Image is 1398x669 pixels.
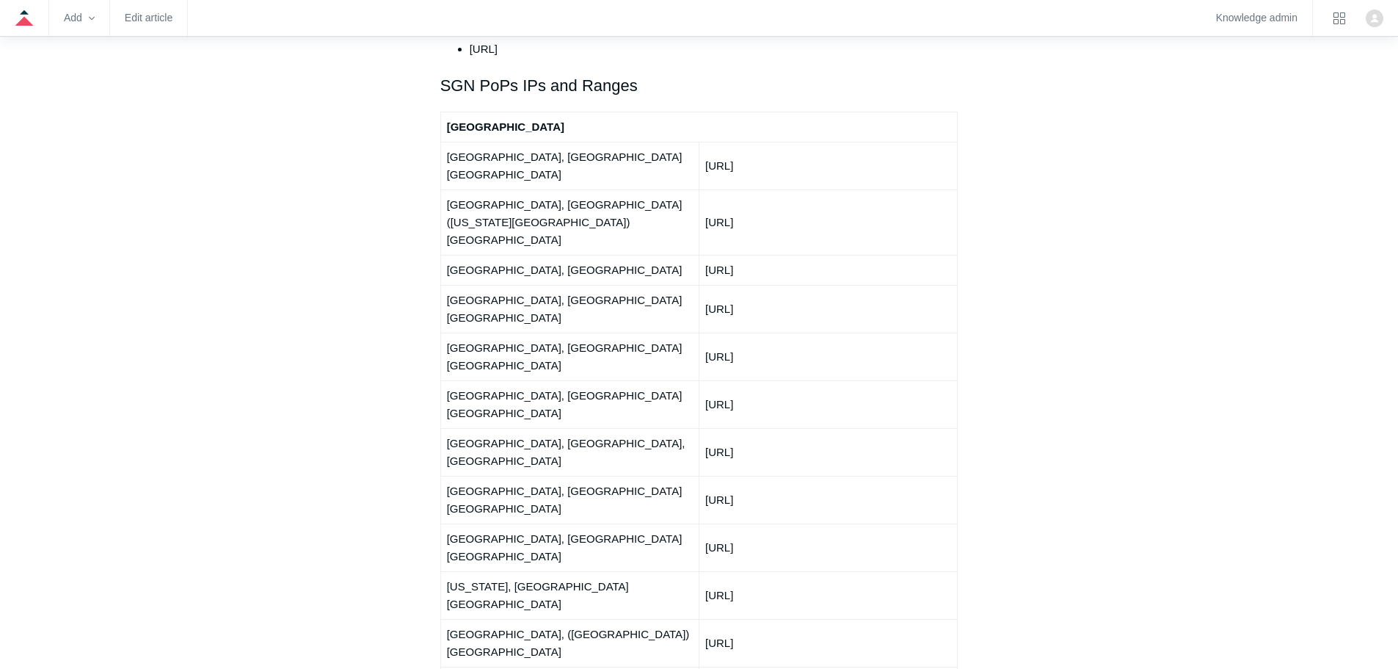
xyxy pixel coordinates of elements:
[125,14,172,22] a: Edit article
[699,285,957,333] td: [URL]
[440,285,699,333] td: [GEOGRAPHIC_DATA], [GEOGRAPHIC_DATA] [GEOGRAPHIC_DATA]
[1366,10,1383,27] img: user avatar
[699,524,957,571] td: [URL]
[447,120,564,133] strong: [GEOGRAPHIC_DATA]
[699,476,957,524] td: [URL]
[440,73,958,98] h2: SGN PoPs IPs and Ranges
[699,333,957,380] td: [URL]
[699,619,957,667] td: [URL]
[1216,14,1297,22] a: Knowledge admin
[1366,10,1383,27] zd-hc-trigger: Click your profile icon to open the profile menu
[699,142,957,189] td: [URL]
[440,571,699,619] td: [US_STATE], [GEOGRAPHIC_DATA] [GEOGRAPHIC_DATA]
[440,619,699,667] td: [GEOGRAPHIC_DATA], ([GEOGRAPHIC_DATA]) [GEOGRAPHIC_DATA]
[440,380,699,428] td: [GEOGRAPHIC_DATA], [GEOGRAPHIC_DATA] [GEOGRAPHIC_DATA]
[440,142,699,189] td: [GEOGRAPHIC_DATA], [GEOGRAPHIC_DATA] [GEOGRAPHIC_DATA]
[440,524,699,571] td: [GEOGRAPHIC_DATA], [GEOGRAPHIC_DATA] [GEOGRAPHIC_DATA]
[440,255,699,285] td: [GEOGRAPHIC_DATA], [GEOGRAPHIC_DATA]
[440,333,699,380] td: [GEOGRAPHIC_DATA], [GEOGRAPHIC_DATA] [GEOGRAPHIC_DATA]
[470,40,958,58] li: [URL]
[440,476,699,524] td: [GEOGRAPHIC_DATA], [GEOGRAPHIC_DATA] [GEOGRAPHIC_DATA]
[440,189,699,255] td: [GEOGRAPHIC_DATA], [GEOGRAPHIC_DATA] ([US_STATE][GEOGRAPHIC_DATA]) [GEOGRAPHIC_DATA]
[699,571,957,619] td: [URL]
[699,380,957,428] td: [URL]
[699,189,957,255] td: [URL]
[699,428,957,476] td: [URL]
[64,14,95,22] zd-hc-trigger: Add
[440,428,699,476] td: [GEOGRAPHIC_DATA], [GEOGRAPHIC_DATA], [GEOGRAPHIC_DATA]
[699,255,957,285] td: [URL]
